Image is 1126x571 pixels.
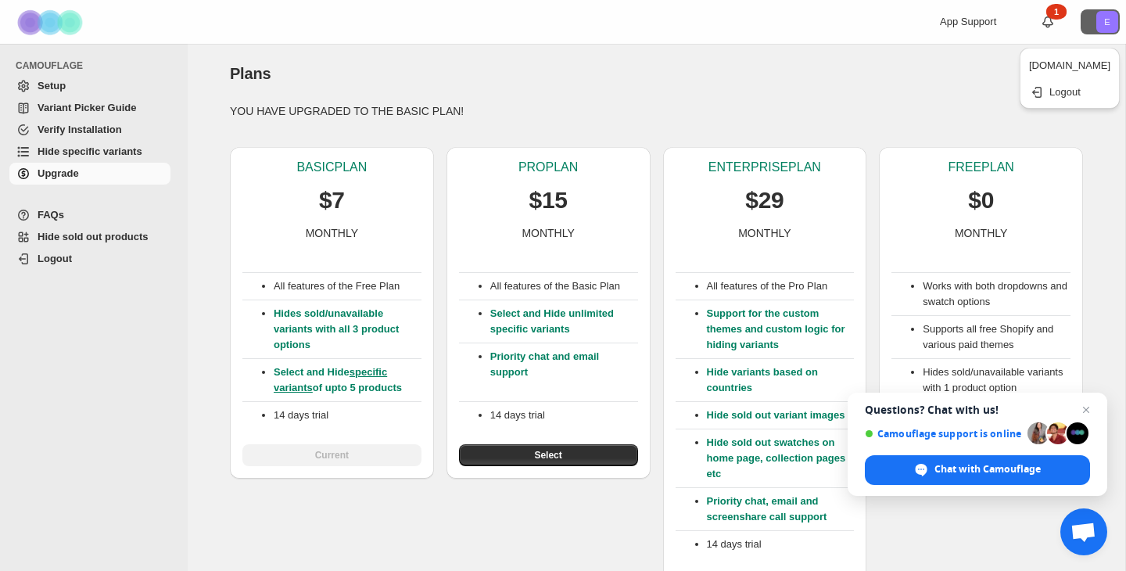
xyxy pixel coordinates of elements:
p: All features of the Basic Plan [490,278,638,294]
p: Hide sold out variant images [707,408,855,423]
a: Logout [9,248,170,270]
span: Select [534,449,561,461]
span: Hide sold out products [38,231,149,242]
p: Support for the custom themes and custom logic for hiding variants [707,306,855,353]
p: All features of the Pro Plan [707,278,855,294]
button: Avatar with initials E [1081,9,1120,34]
a: 1 [1040,14,1056,30]
div: Open chat [1060,508,1107,555]
a: FAQs [9,204,170,226]
p: YOU HAVE UPGRADED TO THE BASIC PLAN! [230,103,1083,119]
p: BASIC PLAN [296,160,367,175]
p: MONTHLY [522,225,574,241]
p: 14 days trial [490,408,638,423]
a: Verify Installation [9,119,170,141]
span: Verify Installation [38,124,122,135]
p: $7 [319,185,345,216]
p: MONTHLY [738,225,791,241]
span: Chat with Camouflage [934,462,1041,476]
p: 14 days trial [707,537,855,552]
p: FREE PLAN [948,160,1013,175]
p: Hide variants based on countries [707,365,855,396]
p: All features of the Free Plan [274,278,421,294]
img: Camouflage [13,1,91,44]
span: Questions? Chat with us! [865,404,1090,416]
p: Hides sold/unavailable variants with all 3 product options [274,306,421,353]
a: Upgrade [9,163,170,185]
p: Select and Hide of upto 5 products [274,365,421,396]
a: Hide specific variants [9,141,170,163]
a: Setup [9,75,170,97]
p: PRO PLAN [518,160,578,175]
span: Hide specific variants [38,145,142,157]
span: Close chat [1077,400,1096,419]
p: Hide sold out swatches on home page, collection pages etc [707,435,855,482]
span: Plans [230,65,271,82]
p: MONTHLY [306,225,358,241]
p: $29 [745,185,784,216]
button: Select [459,444,638,466]
div: Chat with Camouflage [865,455,1090,485]
a: Variant Picker Guide [9,97,170,119]
text: E [1104,17,1110,27]
p: Priority chat and email support [490,349,638,396]
p: ENTERPRISE PLAN [708,160,821,175]
p: MONTHLY [955,225,1007,241]
p: Select and Hide unlimited specific variants [490,306,638,337]
li: Hides sold/unavailable variants with 1 product option [923,365,1070,396]
span: [DOMAIN_NAME] [1029,59,1110,71]
span: CAMOUFLAGE [16,59,177,72]
p: 14 days trial [274,408,421,423]
div: 1 [1046,4,1067,20]
span: Upgrade [38,167,79,179]
span: App Support [940,16,996,27]
span: Logout [38,253,72,264]
p: Priority chat, email and screenshare call support [707,494,855,525]
span: Avatar with initials E [1096,11,1118,33]
li: Works with both dropdowns and swatch options [923,278,1070,310]
span: Variant Picker Guide [38,102,136,113]
span: Camouflage support is online [865,428,1022,440]
span: Setup [38,80,66,92]
p: $15 [529,185,568,216]
span: FAQs [38,209,64,221]
a: Hide sold out products [9,226,170,248]
p: $0 [968,185,994,216]
span: Logout [1049,86,1081,98]
li: Supports all free Shopify and various paid themes [923,321,1070,353]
